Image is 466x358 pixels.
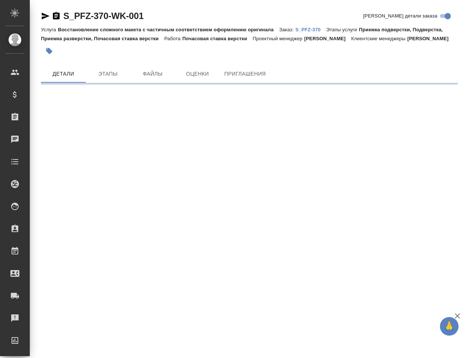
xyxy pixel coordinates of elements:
p: [PERSON_NAME] [304,36,351,41]
span: Оценки [180,69,215,79]
a: S_PFZ-370-WK-001 [63,11,144,21]
p: Услуга [41,27,58,32]
p: Клиентские менеджеры [351,36,408,41]
span: Файлы [135,69,171,79]
span: Приглашения [224,69,266,79]
p: S_PFZ-370 [295,27,326,32]
button: Скопировать ссылку [52,12,61,20]
button: Добавить тэг [41,43,57,59]
p: Заказ: [279,27,295,32]
p: Проектный менеджер [253,36,304,41]
span: [PERSON_NAME] детали заказа [363,12,437,20]
p: [PERSON_NAME] [407,36,454,41]
p: Восстановление сложного макета с частичным соответствием оформлению оригинала [58,27,279,32]
p: Работа [164,36,183,41]
button: 🙏 [440,317,459,336]
a: S_PFZ-370 [295,26,326,32]
p: Почасовая ставка верстки [183,36,253,41]
button: Скопировать ссылку для ЯМессенджера [41,12,50,20]
span: Этапы [90,69,126,79]
span: 🙏 [443,319,456,334]
p: Этапы услуги [326,27,359,32]
span: Детали [45,69,81,79]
